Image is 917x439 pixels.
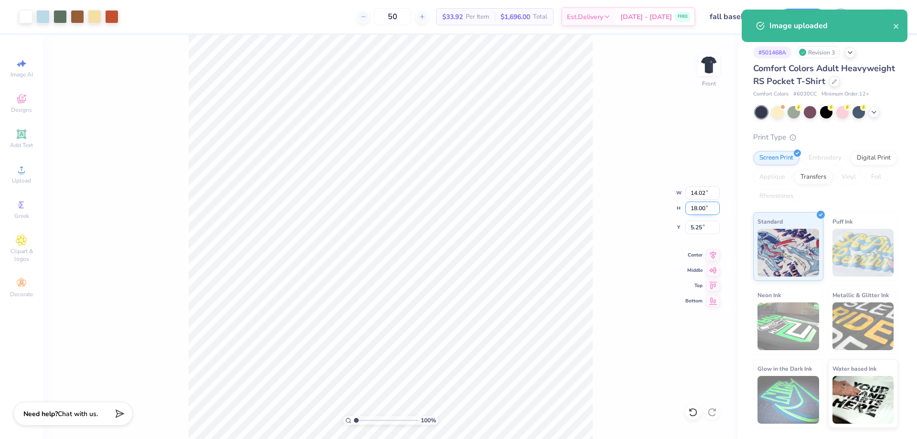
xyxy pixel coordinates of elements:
[620,12,672,22] span: [DATE] - [DATE]
[832,364,876,374] span: Water based Ink
[757,302,819,350] img: Neon Ink
[832,229,894,277] img: Puff Ink
[11,106,32,114] span: Designs
[753,170,791,184] div: Applique
[757,216,783,226] span: Standard
[685,252,703,258] span: Center
[753,63,895,87] span: Comfort Colors Adult Heavyweight RS Pocket T-Shirt
[442,12,463,22] span: $33.92
[374,8,411,25] input: – –
[466,12,489,22] span: Per Item
[757,290,781,300] span: Neon Ink
[753,151,800,165] div: Screen Print
[753,46,791,58] div: # 501468A
[757,364,812,374] span: Glow in the Dark Ink
[757,376,819,424] img: Glow in the Dark Ink
[12,177,31,184] span: Upload
[769,20,893,32] div: Image uploaded
[753,90,789,98] span: Comfort Colors
[10,141,33,149] span: Add Text
[794,170,832,184] div: Transfers
[753,132,898,143] div: Print Type
[533,12,547,22] span: Total
[11,71,33,78] span: Image AI
[796,46,840,58] div: Revision 3
[678,13,688,20] span: FREE
[865,170,887,184] div: Foil
[832,290,889,300] span: Metallic & Glitter Ink
[23,409,58,418] strong: Need help?
[685,298,703,304] span: Bottom
[832,302,894,350] img: Metallic & Glitter Ink
[699,55,718,75] img: Front
[58,409,98,418] span: Chat with us.
[832,376,894,424] img: Water based Ink
[5,247,38,263] span: Clipart & logos
[421,416,436,425] span: 100 %
[501,12,530,22] span: $1,696.00
[757,229,819,277] img: Standard
[14,212,29,220] span: Greek
[893,20,900,32] button: close
[567,12,603,22] span: Est. Delivery
[793,90,817,98] span: # 6030CC
[821,90,869,98] span: Minimum Order: 12 +
[835,170,862,184] div: Vinyl
[851,151,897,165] div: Digital Print
[832,216,853,226] span: Puff Ink
[753,189,800,203] div: Rhinestones
[685,282,703,289] span: Top
[703,7,773,26] input: Untitled Design
[702,79,716,88] div: Front
[10,290,33,298] span: Decorate
[802,151,848,165] div: Embroidery
[685,267,703,274] span: Middle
